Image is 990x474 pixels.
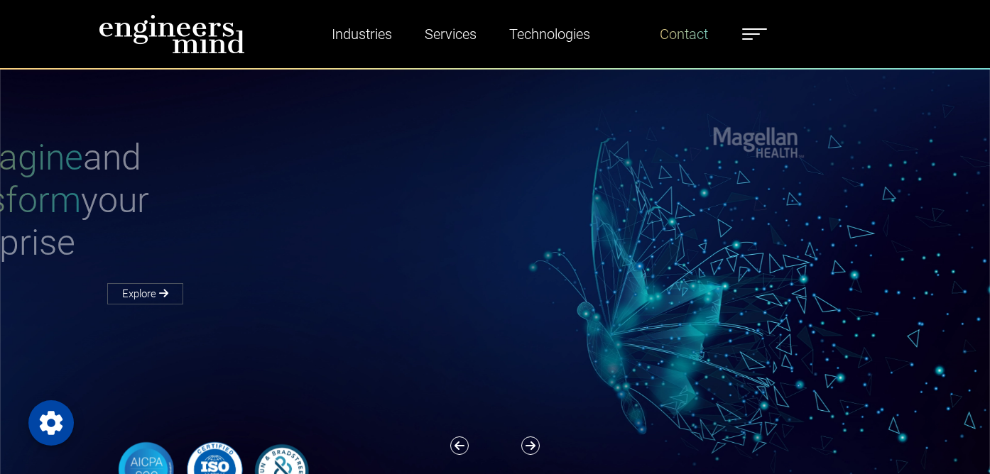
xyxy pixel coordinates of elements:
img: logo [99,14,245,54]
a: Contact [654,18,714,50]
a: Explore [107,283,183,304]
a: Services [419,18,482,50]
a: Industries [326,18,398,50]
span: Reimagine [107,137,272,178]
a: Technologies [504,18,596,50]
span: Transform [107,180,270,221]
h1: and your Enterprise [107,136,495,264]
